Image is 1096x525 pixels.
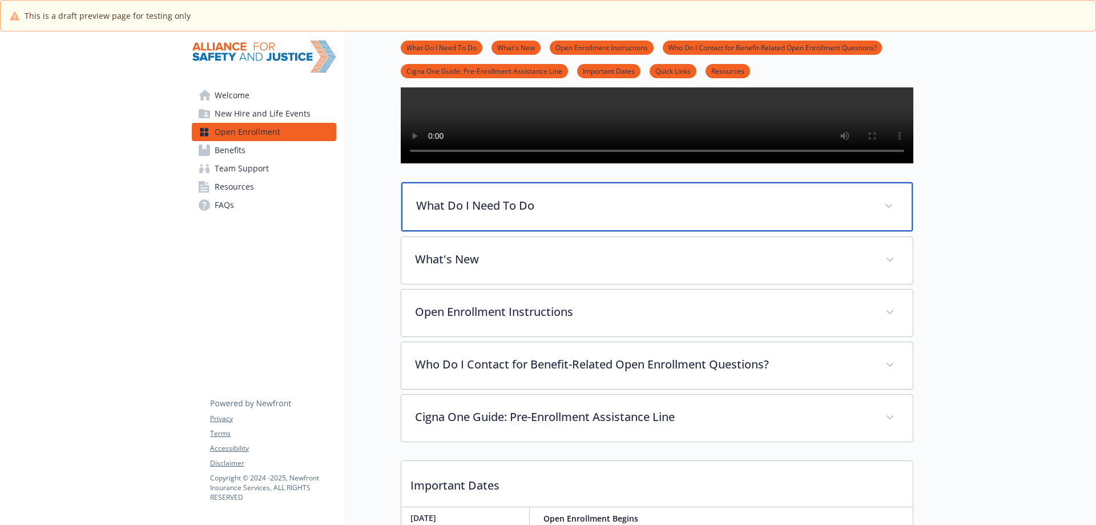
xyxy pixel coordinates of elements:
[416,197,871,214] p: What Do I Need To Do
[401,290,913,336] div: Open Enrollment Instructions
[415,356,872,373] p: Who Do I Contact for Benefit-Related Open Enrollment Questions?
[401,342,913,389] div: Who Do I Contact for Benefit-Related Open Enrollment Questions?
[192,105,336,123] a: New Hire and Life Events
[25,10,191,22] span: This is a draft preview page for testing only
[210,458,336,468] a: Disclaimer
[192,86,336,105] a: Welcome
[210,443,336,454] a: Accessibility
[543,513,638,524] strong: Open Enrollment Begins
[192,123,336,141] a: Open Enrollment
[215,159,269,178] span: Team Support
[215,123,280,141] span: Open Enrollment
[650,65,696,76] a: Quick Links
[401,182,913,231] div: What Do I Need To Do
[401,395,913,442] div: Cigna One Guide: Pre-Enrollment Assistance Line
[415,303,872,320] p: Open Enrollment Instructions
[192,159,336,178] a: Team Support
[215,86,249,105] span: Welcome
[401,42,482,53] a: What Do I Need To Do
[410,512,525,524] p: [DATE]
[215,196,234,214] span: FAQs
[577,65,640,76] a: Important Dates
[550,42,654,53] a: Open Enrollment Instructions
[663,42,882,53] a: Who Do I Contact for Benefit-Related Open Enrollment Questions?
[192,178,336,196] a: Resources
[210,414,336,424] a: Privacy
[401,461,913,503] p: Important Dates
[210,428,336,439] a: Terms
[215,105,311,123] span: New Hire and Life Events
[192,196,336,214] a: FAQs
[415,251,872,268] p: What's New
[401,65,568,76] a: Cigna One Guide: Pre-Enrollment Assistance Line
[215,141,245,159] span: Benefits
[706,65,750,76] a: Resources
[401,237,913,284] div: What's New
[491,42,541,53] a: What's New
[415,408,872,426] p: Cigna One Guide: Pre-Enrollment Assistance Line
[215,178,254,196] span: Resources
[192,141,336,159] a: Benefits
[210,473,336,502] p: Copyright © 2024 - 2025 , Newfront Insurance Services, ALL RIGHTS RESERVED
